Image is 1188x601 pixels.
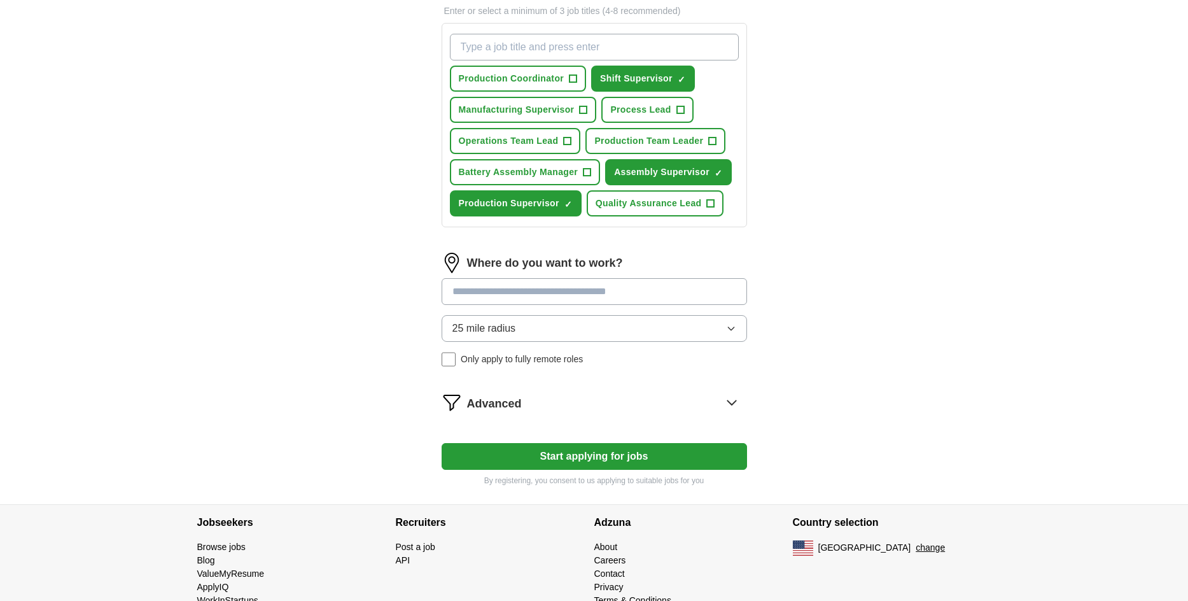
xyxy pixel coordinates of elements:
span: ✓ [715,168,722,178]
button: Production Team Leader [585,128,725,154]
span: ✓ [564,199,572,209]
a: Browse jobs [197,542,246,552]
h4: Country selection [793,505,991,541]
button: Battery Assembly Manager [450,159,601,185]
span: [GEOGRAPHIC_DATA] [818,541,911,555]
span: Production Coordinator [459,72,564,85]
span: Shift Supervisor [600,72,673,85]
span: Manufacturing Supervisor [459,103,575,117]
button: Assembly Supervisor✓ [605,159,732,185]
a: Post a job [396,542,435,552]
a: About [594,542,618,552]
p: Enter or select a minimum of 3 job titles (4-8 recommended) [442,4,747,18]
a: Contact [594,569,625,579]
span: Production Supervisor [459,197,559,210]
span: Only apply to fully remote roles [461,353,583,366]
button: Operations Team Lead [450,128,581,154]
a: Privacy [594,582,624,592]
span: Assembly Supervisor [614,166,709,179]
button: Start applying for jobs [442,443,747,470]
a: API [396,555,410,565]
button: Shift Supervisor✓ [591,66,695,92]
span: ✓ [678,74,685,85]
img: US flag [793,541,813,556]
a: Careers [594,555,626,565]
input: Only apply to fully remote roles [442,352,456,367]
button: Quality Assurance Lead [587,190,724,216]
span: Production Team Leader [594,134,703,148]
a: ApplyIQ [197,582,229,592]
a: Blog [197,555,215,565]
button: change [916,541,945,555]
button: Manufacturing Supervisor [450,97,597,123]
input: Type a job title and press enter [450,34,739,60]
span: Quality Assurance Lead [596,197,702,210]
span: Battery Assembly Manager [459,166,578,179]
a: ValueMyResume [197,569,265,579]
span: 25 mile radius [452,321,516,336]
button: Production Supervisor✓ [450,190,582,216]
p: By registering, you consent to us applying to suitable jobs for you [442,475,747,486]
span: Operations Team Lead [459,134,559,148]
button: 25 mile radius [442,315,747,342]
img: filter [442,392,462,413]
label: Where do you want to work? [467,255,623,272]
button: Production Coordinator [450,66,587,92]
span: Process Lead [610,103,671,117]
button: Process Lead [601,97,693,123]
span: Advanced [467,395,522,413]
img: location.png [442,253,462,273]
